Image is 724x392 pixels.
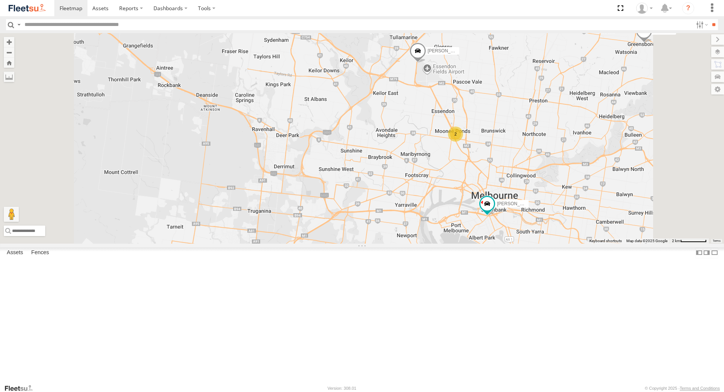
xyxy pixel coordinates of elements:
[670,238,709,244] button: Map Scale: 2 km per 66 pixels
[633,3,655,14] div: Peter Edwardes
[428,48,465,53] span: [PERSON_NAME]
[328,386,356,390] div: Version: 308.01
[589,238,622,244] button: Keyboard shortcuts
[4,58,14,68] button: Zoom Home
[693,19,709,30] label: Search Filter Options
[713,239,721,242] a: Terms (opens in new tab)
[4,47,14,58] button: Zoom out
[497,201,534,207] span: [PERSON_NAME]
[645,386,720,390] div: © Copyright 2025 -
[4,384,39,392] a: Visit our Website
[672,239,680,243] span: 2 km
[680,386,720,390] a: Terms and Conditions
[4,72,14,82] label: Measure
[711,84,724,95] label: Map Settings
[28,248,53,258] label: Fences
[711,247,718,258] label: Hide Summary Table
[8,3,47,13] img: fleetsu-logo-horizontal.svg
[682,2,694,14] i: ?
[3,248,27,258] label: Assets
[695,247,703,258] label: Dock Summary Table to the Left
[448,127,463,142] div: 2
[4,37,14,47] button: Zoom in
[703,247,710,258] label: Dock Summary Table to the Right
[16,19,22,30] label: Search Query
[4,207,19,222] button: Drag Pegman onto the map to open Street View
[626,239,667,243] span: Map data ©2025 Google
